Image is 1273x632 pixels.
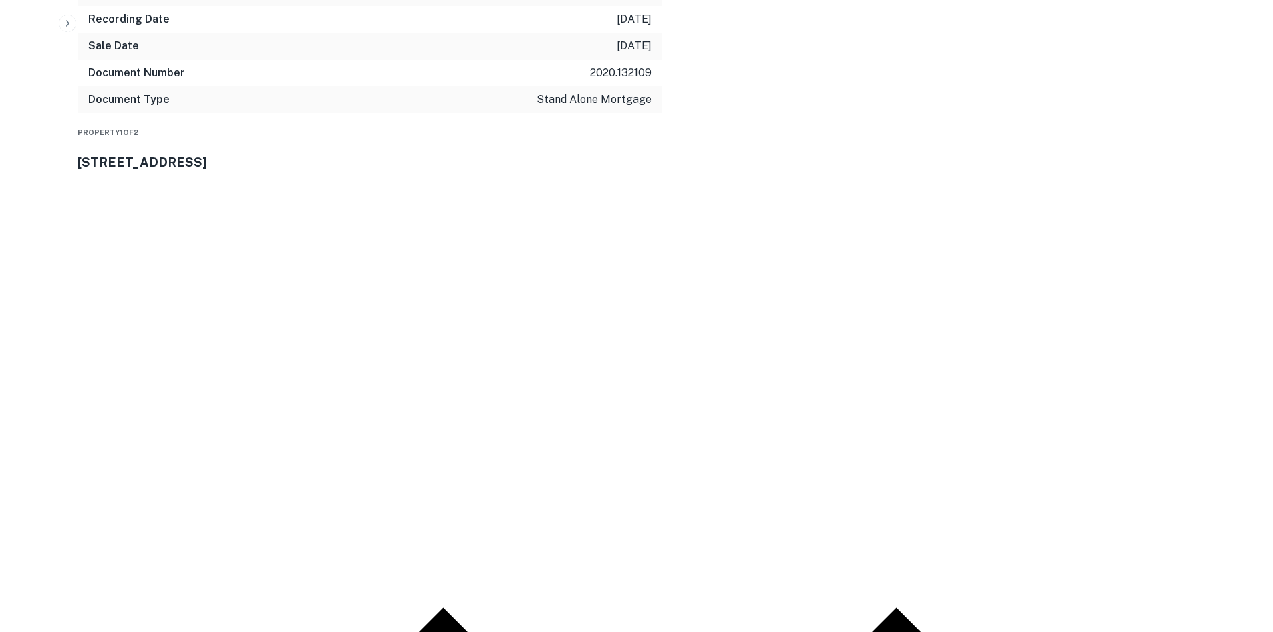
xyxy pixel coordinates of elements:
[78,128,138,136] span: Property 1 of 2
[617,11,652,27] p: [DATE]
[1206,525,1273,589] iframe: Chat Widget
[88,11,170,27] h6: Recording Date
[617,38,652,54] p: [DATE]
[590,65,652,81] p: 2020.132109
[88,92,170,108] h6: Document Type
[78,152,1262,171] h3: [STREET_ADDRESS]
[88,38,139,54] h6: Sale Date
[88,65,185,81] h6: Document Number
[537,92,652,108] p: stand alone mortgage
